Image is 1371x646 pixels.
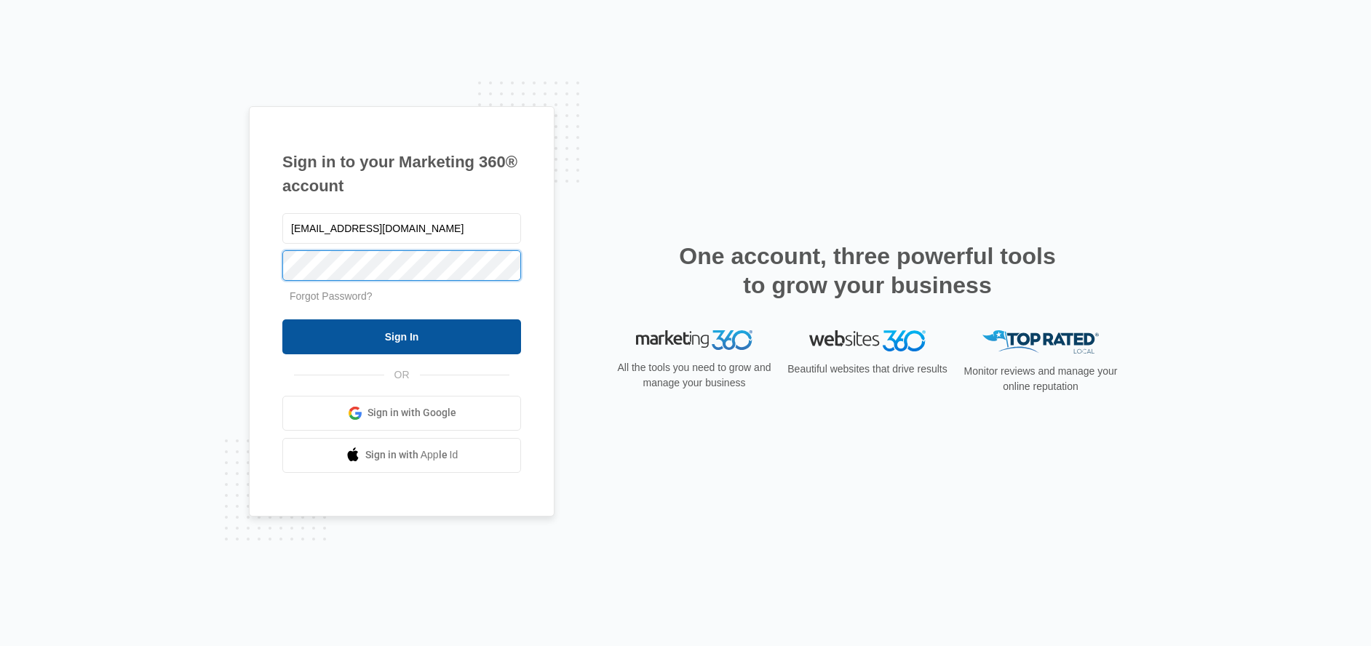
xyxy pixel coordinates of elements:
img: Top Rated Local [982,330,1099,354]
span: OR [384,367,420,383]
span: Sign in with Apple Id [365,447,458,463]
img: Marketing 360 [636,330,752,351]
a: Forgot Password? [290,290,373,302]
input: Sign In [282,319,521,354]
p: Monitor reviews and manage your online reputation [959,364,1122,394]
input: Email [282,213,521,244]
a: Sign in with Apple Id [282,438,521,473]
p: Beautiful websites that drive results [786,362,949,377]
h2: One account, three powerful tools to grow your business [675,242,1060,300]
h1: Sign in to your Marketing 360® account [282,150,521,198]
img: Websites 360 [809,330,926,351]
span: Sign in with Google [367,405,456,420]
a: Sign in with Google [282,396,521,431]
p: All the tools you need to grow and manage your business [613,360,776,391]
